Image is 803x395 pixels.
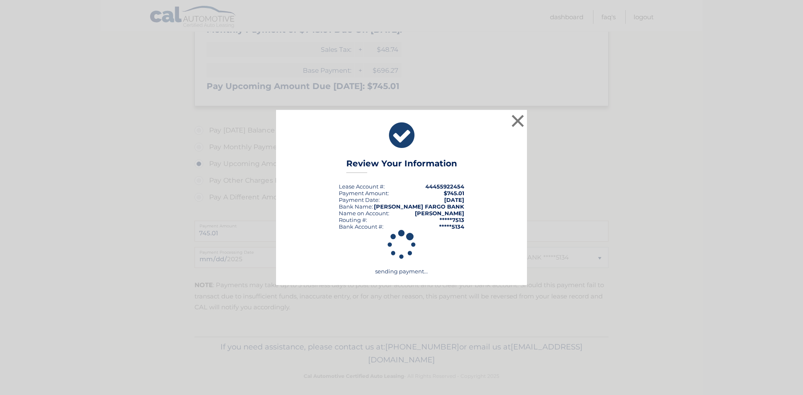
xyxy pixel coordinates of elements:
strong: [PERSON_NAME] FARGO BANK [374,203,464,210]
div: Name on Account: [339,210,389,217]
div: Payment Amount: [339,190,389,196]
div: sending payment... [286,230,517,275]
strong: [PERSON_NAME] [415,210,464,217]
div: Bank Account #: [339,223,384,230]
span: [DATE] [444,196,464,203]
div: : [339,196,380,203]
span: Payment Date [339,196,378,203]
button: × [509,112,526,129]
span: $745.01 [444,190,464,196]
h3: Review Your Information [346,158,457,173]
div: Lease Account #: [339,183,385,190]
div: Bank Name: [339,203,373,210]
div: Routing #: [339,217,367,223]
strong: 44455922454 [425,183,464,190]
